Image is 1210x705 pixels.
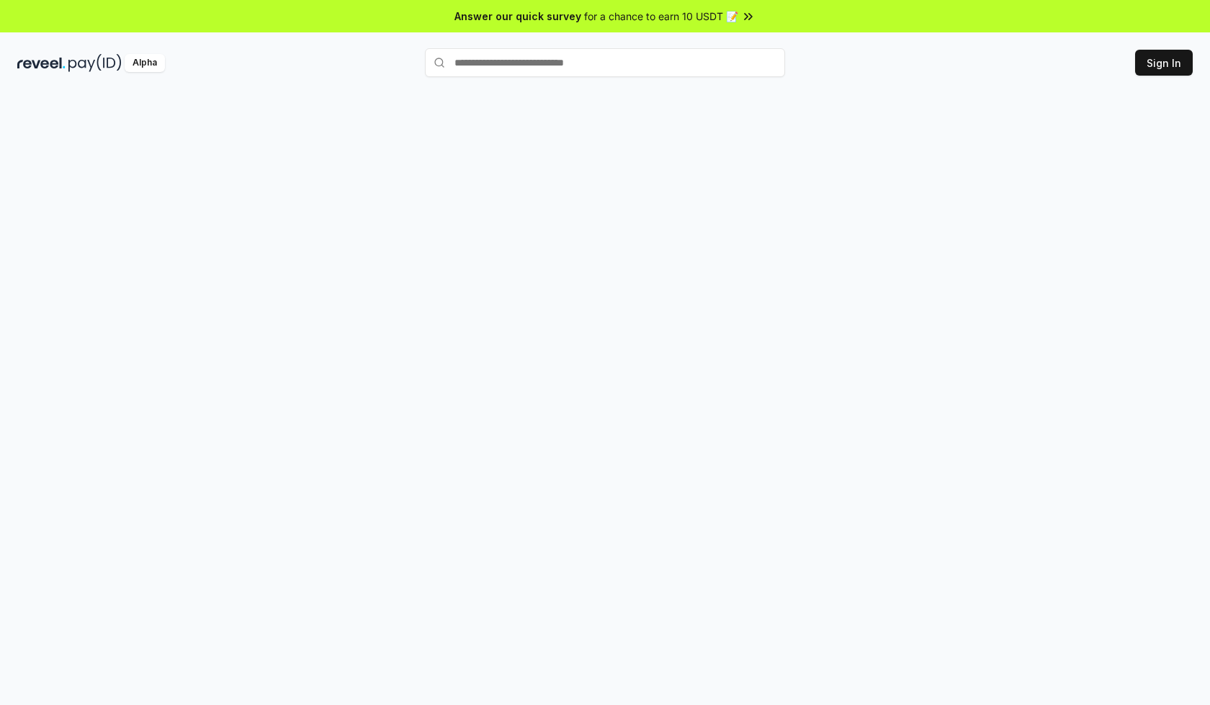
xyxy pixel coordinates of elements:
[17,54,66,72] img: reveel_dark
[1135,50,1193,76] button: Sign In
[454,9,581,24] span: Answer our quick survey
[584,9,738,24] span: for a chance to earn 10 USDT 📝
[68,54,122,72] img: pay_id
[125,54,165,72] div: Alpha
